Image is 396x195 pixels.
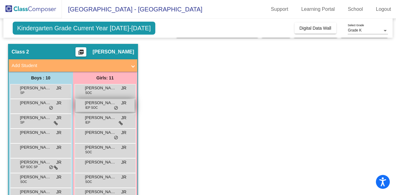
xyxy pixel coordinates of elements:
a: School [343,4,368,14]
span: IEP SOC [85,105,98,110]
span: [PERSON_NAME] [20,189,51,195]
span: [PERSON_NAME] [85,159,116,165]
span: [PERSON_NAME] [85,100,116,106]
span: [PERSON_NAME] [85,174,116,180]
span: [PERSON_NAME] [20,129,51,136]
div: Boys : 10 [9,72,73,84]
span: [PERSON_NAME] [85,144,116,150]
span: [PERSON_NAME] [93,49,134,55]
span: [PERSON_NAME] [85,129,116,136]
span: Digital Data Wall [299,26,331,31]
span: do_not_disturb_alt [49,106,53,111]
span: Kindergarten Grade Current Year [DATE]-[DATE] [13,22,156,35]
span: JR [121,144,126,151]
span: JR [56,129,61,136]
span: [PERSON_NAME] [20,115,51,121]
span: JR [121,100,126,106]
span: [PERSON_NAME] [20,144,51,150]
button: Digital Data Wall [295,23,336,34]
span: JR [56,159,61,166]
span: SOC [85,150,92,155]
button: Print Students Details [75,47,86,57]
span: do_not_disturb_alt [49,165,53,170]
span: [GEOGRAPHIC_DATA] - [GEOGRAPHIC_DATA] [62,4,202,14]
span: IEP [85,120,90,125]
span: do_not_disturb_alt [114,135,118,140]
mat-panel-title: Add Student [12,62,127,69]
span: do_not_disturb_alt [114,106,118,111]
span: SOC [20,180,27,184]
span: [PERSON_NAME] [20,85,51,91]
span: JR [121,159,126,166]
span: SOC [85,91,92,95]
span: JR [121,115,126,121]
span: JR [56,174,61,180]
a: Support [266,4,293,14]
span: [PERSON_NAME] [20,174,51,180]
span: [PERSON_NAME] [85,115,116,121]
mat-expansion-panel-header: Add Student [9,59,137,72]
span: Grade K [348,28,362,32]
span: JR [121,174,126,180]
div: Girls: 11 [73,72,137,84]
span: JR [56,144,61,151]
span: SP [20,120,24,125]
span: JR [56,85,61,91]
span: JR [56,100,61,106]
span: JR [56,115,61,121]
span: IEP SOC SP [20,165,38,169]
span: JR [121,85,126,91]
span: JR [121,129,126,136]
a: Logout [371,4,396,14]
span: [PERSON_NAME] [85,189,116,195]
mat-icon: picture_as_pdf [77,49,85,58]
span: SP [20,91,24,95]
span: Class 2 [12,49,29,55]
span: [PERSON_NAME] [85,85,116,91]
span: [PERSON_NAME] [20,100,51,106]
a: Learning Portal [296,4,340,14]
span: [PERSON_NAME] [20,159,51,165]
span: SOC [85,180,92,184]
